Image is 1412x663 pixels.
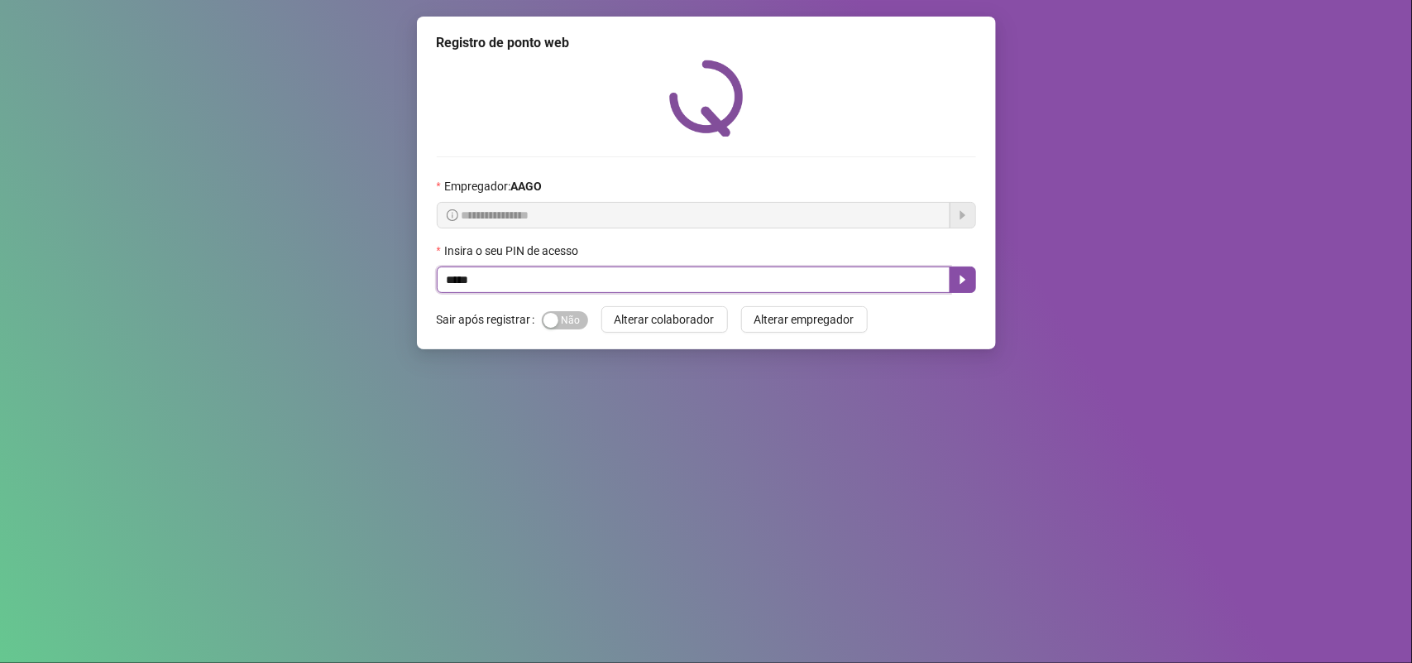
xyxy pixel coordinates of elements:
div: Registro de ponto web [437,33,976,53]
span: Alterar colaborador [615,310,715,329]
span: info-circle [447,209,458,221]
label: Insira o seu PIN de acesso [437,242,589,260]
strong: AAGO [510,180,542,193]
span: Empregador : [444,177,542,195]
button: Alterar empregador [741,306,868,333]
label: Sair após registrar [437,306,542,333]
span: Alterar empregador [754,310,854,329]
button: Alterar colaborador [601,306,728,333]
img: QRPoint [669,60,744,137]
span: caret-right [956,273,969,286]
